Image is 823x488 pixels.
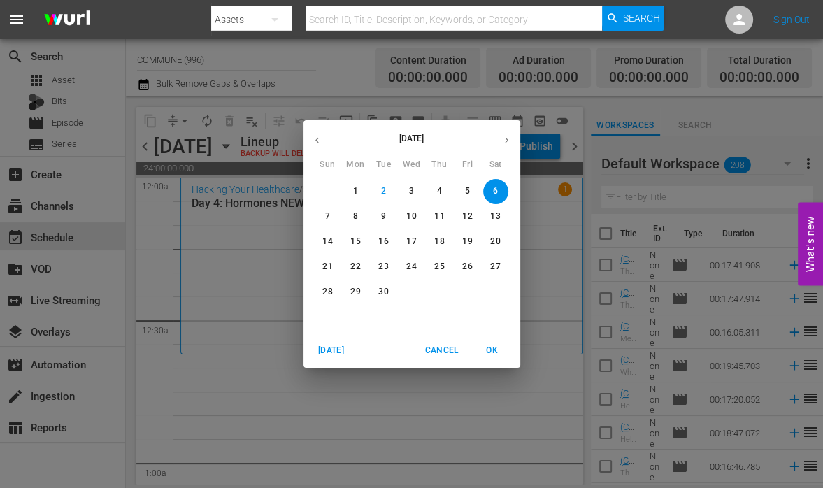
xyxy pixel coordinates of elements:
p: 8 [353,210,358,222]
button: 24 [399,254,424,280]
span: Sun [315,158,341,172]
p: 13 [490,210,500,222]
p: 12 [462,210,472,222]
p: 19 [462,236,472,247]
p: 15 [350,236,360,247]
p: 14 [322,236,332,247]
p: 22 [350,261,360,273]
button: 14 [315,229,341,254]
p: 1 [353,185,358,197]
button: 7 [315,204,341,229]
p: 27 [490,261,500,273]
p: 30 [378,286,388,298]
button: 1 [343,179,368,204]
button: 15 [343,229,368,254]
button: 27 [483,254,508,280]
button: 18 [427,229,452,254]
p: 2 [381,185,386,197]
p: 24 [406,261,416,273]
button: 19 [455,229,480,254]
p: 4 [437,185,442,197]
p: 29 [350,286,360,298]
button: 30 [371,280,396,305]
button: 2 [371,179,396,204]
p: 17 [406,236,416,247]
p: 5 [465,185,470,197]
button: 28 [315,280,341,305]
button: 25 [427,254,452,280]
button: 22 [343,254,368,280]
button: 4 [427,179,452,204]
a: Sign Out [773,14,810,25]
button: 9 [371,204,396,229]
span: Cancel [424,343,458,358]
button: 5 [455,179,480,204]
p: 20 [490,236,500,247]
span: OK [475,343,509,358]
button: 13 [483,204,508,229]
button: 3 [399,179,424,204]
button: [DATE] [309,339,354,362]
button: 21 [315,254,341,280]
p: 9 [381,210,386,222]
button: 20 [483,229,508,254]
button: 26 [455,254,480,280]
span: menu [8,11,25,28]
span: [DATE] [315,343,348,358]
p: 21 [322,261,332,273]
button: 12 [455,204,480,229]
button: OK [470,339,515,362]
p: 26 [462,261,472,273]
p: 7 [325,210,330,222]
p: 3 [409,185,414,197]
span: Tue [371,158,396,172]
span: Fri [455,158,480,172]
button: 16 [371,229,396,254]
button: 8 [343,204,368,229]
p: 25 [434,261,444,273]
button: 29 [343,280,368,305]
p: 23 [378,261,388,273]
button: 11 [427,204,452,229]
button: 10 [399,204,424,229]
p: 6 [493,185,498,197]
p: 11 [434,210,444,222]
img: ans4CAIJ8jUAAAAAAAAAAAAAAAAAAAAAAAAgQb4GAAAAAAAAAAAAAAAAAAAAAAAAJMjXAAAAAAAAAAAAAAAAAAAAAAAAgAT5G... [34,3,101,36]
button: Open Feedback Widget [798,203,823,286]
button: 17 [399,229,424,254]
span: Search [623,6,660,31]
button: 23 [371,254,396,280]
button: 6 [483,179,508,204]
p: 16 [378,236,388,247]
span: Mon [343,158,368,172]
p: [DATE] [331,132,493,145]
p: 28 [322,286,332,298]
p: 10 [406,210,416,222]
p: 18 [434,236,444,247]
span: Wed [399,158,424,172]
button: Cancel [419,339,464,362]
span: Thu [427,158,452,172]
span: Sat [483,158,508,172]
